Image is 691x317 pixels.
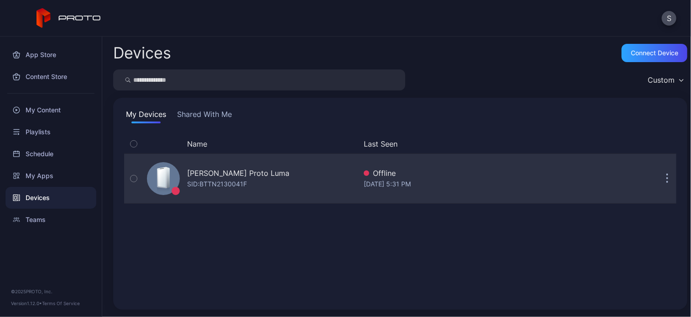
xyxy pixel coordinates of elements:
div: [PERSON_NAME] Proto Luma [187,168,289,179]
button: S [662,11,676,26]
a: Terms Of Service [42,301,80,306]
a: Teams [5,209,96,231]
div: Offline [364,168,561,179]
a: Devices [5,187,96,209]
div: Custom [648,75,675,85]
h2: Devices [113,45,171,61]
div: SID: BTTN2130041F [187,179,247,190]
a: App Store [5,44,96,66]
div: Update Device [565,138,647,149]
div: Connect device [631,49,678,57]
a: My Content [5,99,96,121]
button: Connect device [622,44,687,62]
button: Custom [643,69,687,90]
div: © 2025 PROTO, Inc. [11,288,91,295]
div: [DATE] 5:31 PM [364,179,561,190]
a: Playlists [5,121,96,143]
button: Last Seen [364,138,558,149]
a: Content Store [5,66,96,88]
button: Name [187,138,207,149]
span: Version 1.12.0 • [11,301,42,306]
a: My Apps [5,165,96,187]
button: Shared With Me [175,109,234,123]
div: Options [658,138,676,149]
a: Schedule [5,143,96,165]
button: My Devices [124,109,168,123]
